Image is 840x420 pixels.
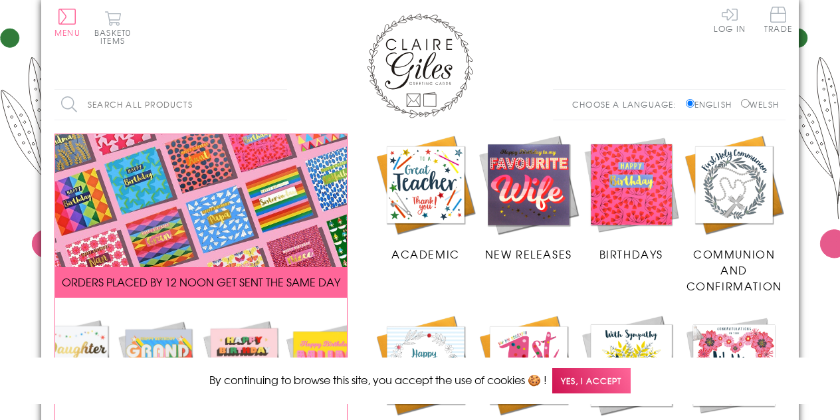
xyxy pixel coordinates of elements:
p: Choose a language: [572,98,683,110]
a: New Releases [477,134,580,262]
img: Claire Giles Greetings Cards [367,13,473,118]
a: Trade [764,7,792,35]
span: New Releases [485,246,572,262]
label: Welsh [741,98,779,110]
label: English [686,98,738,110]
input: Search all products [54,90,287,120]
a: Academic [374,134,477,262]
span: 0 items [100,27,131,47]
span: ORDERS PLACED BY 12 NOON GET SENT THE SAME DAY [62,274,340,290]
span: Yes, I accept [552,368,631,394]
span: Communion and Confirmation [686,246,782,294]
input: Welsh [741,99,750,108]
button: Menu [54,9,80,37]
a: Log In [714,7,746,33]
a: Birthdays [580,134,683,262]
span: Birthdays [599,246,663,262]
button: Basket0 items [94,11,131,45]
input: Search [274,90,287,120]
span: Menu [54,27,80,39]
span: Academic [391,246,460,262]
span: Trade [764,7,792,33]
a: Communion and Confirmation [682,134,786,294]
input: English [686,99,694,108]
